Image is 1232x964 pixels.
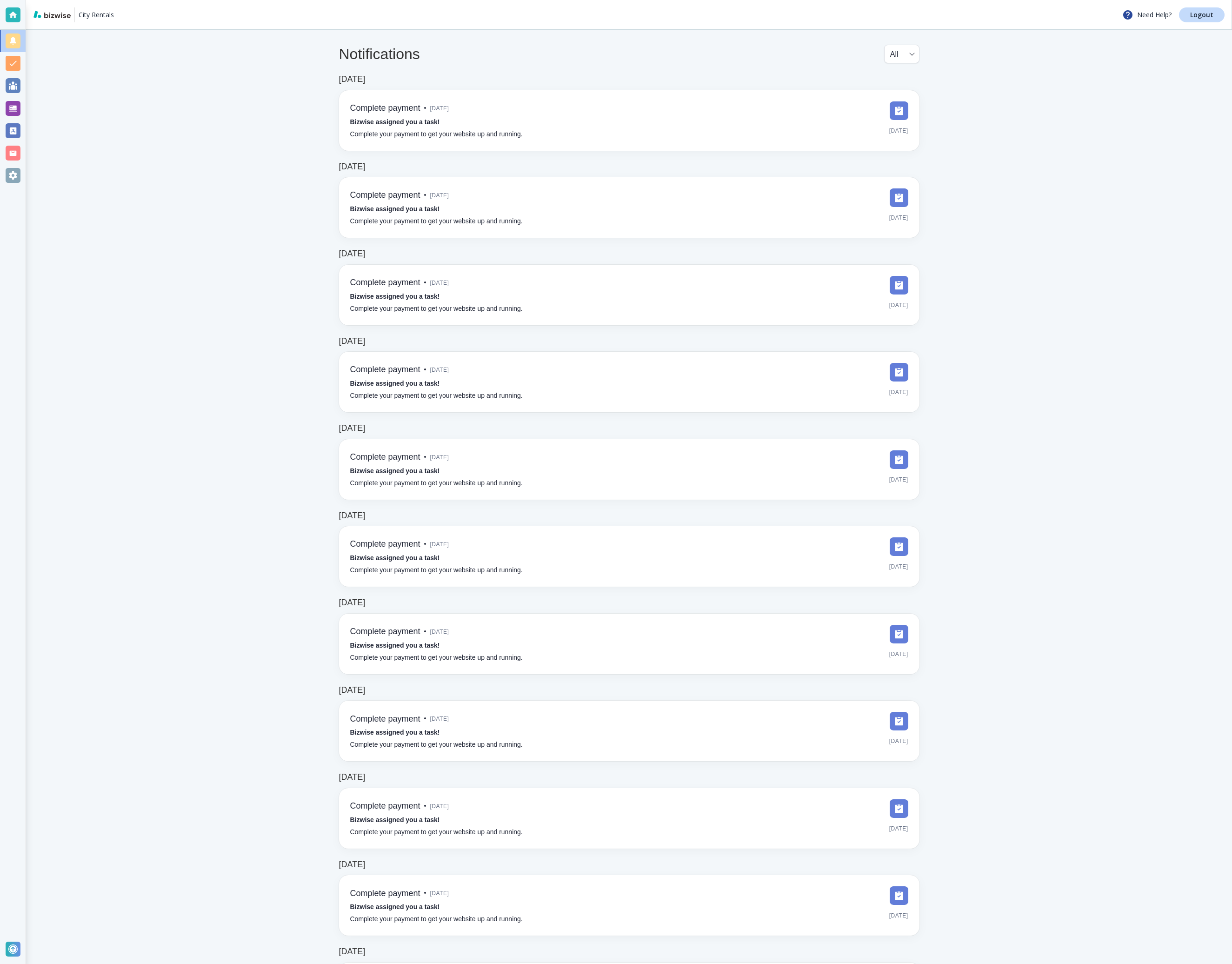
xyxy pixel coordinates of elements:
[350,190,420,201] h6: Complete payment
[339,598,366,608] h6: [DATE]
[350,129,523,140] p: Complete your payment to get your website up and running.
[339,265,919,325] a: Complete payment•[DATE]Bizwise assigned you a task!Complete your payment to get your website up a...
[424,801,426,811] p: •
[889,560,908,574] span: [DATE]
[350,478,523,489] p: Complete your payment to get your website up and running.
[350,293,440,300] strong: Bizwise assigned you a task!
[889,124,908,138] span: [DATE]
[350,278,420,288] h6: Complete payment
[350,740,523,750] p: Complete your payment to get your website up and running.
[1179,7,1225,22] a: Logout
[350,903,440,910] strong: Bizwise assigned you a task!
[350,467,440,475] strong: Bizwise assigned you a task!
[430,450,449,464] span: [DATE]
[350,653,523,663] p: Complete your payment to get your website up and running.
[424,888,426,898] p: •
[339,614,919,674] a: Complete payment•[DATE]Bizwise assigned you a task!Complete your payment to get your website up a...
[350,816,440,823] strong: Bizwise assigned you a task!
[350,118,440,126] strong: Bizwise assigned you a task!
[430,101,449,115] span: [DATE]
[424,103,426,114] p: •
[350,914,523,924] p: Complete your payment to get your website up and running.
[424,539,426,549] p: •
[889,734,908,748] span: [DATE]
[350,642,440,649] strong: Bizwise assigned you a task!
[350,205,440,213] strong: Bizwise assigned you a task!
[339,875,919,936] a: Complete payment•[DATE]Bizwise assigned you a task!Complete your payment to get your website up a...
[890,799,908,818] img: DashboardSidebarTasks.svg
[339,90,919,151] a: Complete payment•[DATE]Bizwise assigned you a task!Complete your payment to get your website up a...
[350,539,420,549] h6: Complete payment
[339,336,366,347] h6: [DATE]
[339,45,420,63] h4: Notifications
[350,729,440,736] strong: Bizwise assigned you a task!
[350,216,523,227] p: Complete your payment to get your website up and running.
[339,352,919,412] a: Complete payment•[DATE]Bizwise assigned you a task!Complete your payment to get your website up a...
[890,101,908,120] img: DashboardSidebarTasks.svg
[890,886,908,905] img: DashboardSidebarTasks.svg
[350,565,523,576] p: Complete your payment to get your website up and running.
[339,788,919,849] a: Complete payment•[DATE]Bizwise assigned you a task!Complete your payment to get your website up a...
[430,712,449,726] span: [DATE]
[339,162,366,172] h6: [DATE]
[350,304,523,314] p: Complete your payment to get your website up and running.
[889,473,908,487] span: [DATE]
[890,537,908,556] img: DashboardSidebarTasks.svg
[339,423,366,434] h6: [DATE]
[430,625,449,639] span: [DATE]
[890,45,913,63] div: All
[424,627,426,637] p: •
[350,391,523,401] p: Complete your payment to get your website up and running.
[430,799,449,813] span: [DATE]
[350,801,420,811] h6: Complete payment
[889,647,908,661] span: [DATE]
[339,701,919,761] a: Complete payment•[DATE]Bizwise assigned you a task!Complete your payment to get your website up a...
[889,211,908,225] span: [DATE]
[430,886,449,900] span: [DATE]
[79,7,114,22] a: City Rentals
[350,714,420,724] h6: Complete payment
[339,772,366,783] h6: [DATE]
[350,827,523,837] p: Complete your payment to get your website up and running.
[339,526,919,587] a: Complete payment•[DATE]Bizwise assigned you a task!Complete your payment to get your website up a...
[339,947,366,957] h6: [DATE]
[890,188,908,207] img: DashboardSidebarTasks.svg
[1122,9,1172,20] p: Need Help?
[889,822,908,836] span: [DATE]
[424,365,426,375] p: •
[350,452,420,462] h6: Complete payment
[339,249,366,259] h6: [DATE]
[890,363,908,382] img: DashboardSidebarTasks.svg
[1190,12,1213,18] p: Logout
[339,439,919,500] a: Complete payment•[DATE]Bizwise assigned you a task!Complete your payment to get your website up a...
[33,11,71,18] img: bizwise
[79,10,114,20] p: City Rentals
[424,190,426,201] p: •
[339,177,919,238] a: Complete payment•[DATE]Bizwise assigned you a task!Complete your payment to get your website up a...
[889,298,908,312] span: [DATE]
[350,103,420,114] h6: Complete payment
[339,860,366,870] h6: [DATE]
[424,278,426,288] p: •
[430,537,449,551] span: [DATE]
[350,889,420,899] h6: Complete payment
[890,712,908,730] img: DashboardSidebarTasks.svg
[430,363,449,377] span: [DATE]
[890,450,908,469] img: DashboardSidebarTasks.svg
[350,627,420,637] h6: Complete payment
[424,452,426,462] p: •
[430,188,449,202] span: [DATE]
[889,909,908,923] span: [DATE]
[339,685,366,696] h6: [DATE]
[890,276,908,295] img: DashboardSidebarTasks.svg
[889,385,908,399] span: [DATE]
[890,625,908,643] img: DashboardSidebarTasks.svg
[350,554,440,562] strong: Bizwise assigned you a task!
[339,74,366,85] h6: [DATE]
[424,714,426,724] p: •
[350,365,420,375] h6: Complete payment
[339,511,366,521] h6: [DATE]
[430,276,449,290] span: [DATE]
[350,380,440,387] strong: Bizwise assigned you a task!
